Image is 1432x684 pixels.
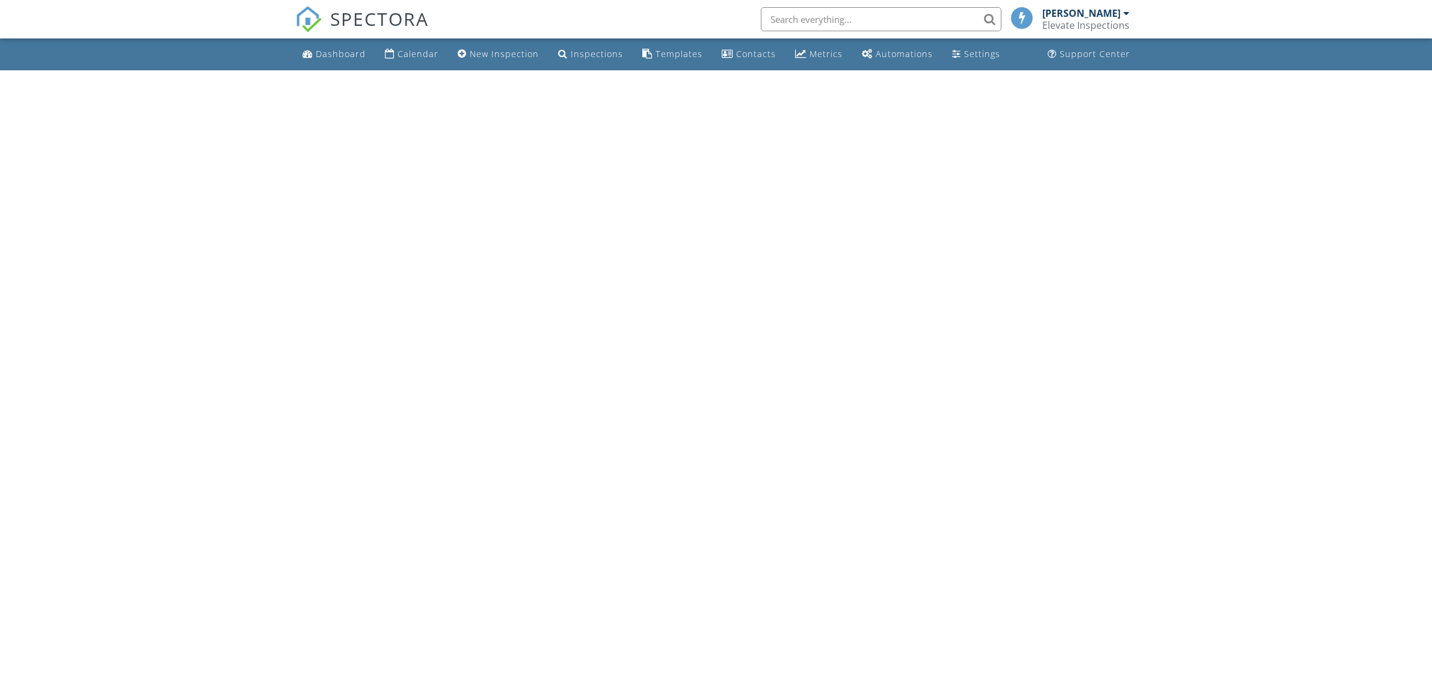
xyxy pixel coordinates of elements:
[656,48,702,60] div: Templates
[470,48,539,60] div: New Inspection
[857,43,938,66] a: Automations (Basic)
[453,43,544,66] a: New Inspection
[1043,43,1135,66] a: Support Center
[1042,7,1120,19] div: [PERSON_NAME]
[810,48,843,60] div: Metrics
[553,43,628,66] a: Inspections
[964,48,1000,60] div: Settings
[947,43,1005,66] a: Settings
[571,48,623,60] div: Inspections
[295,16,429,41] a: SPECTORA
[298,43,370,66] a: Dashboard
[316,48,366,60] div: Dashboard
[790,43,847,66] a: Metrics
[380,43,443,66] a: Calendar
[295,6,322,32] img: The Best Home Inspection Software - Spectora
[1042,19,1129,31] div: Elevate Inspections
[717,43,781,66] a: Contacts
[1060,48,1130,60] div: Support Center
[761,7,1001,31] input: Search everything...
[736,48,776,60] div: Contacts
[398,48,438,60] div: Calendar
[330,6,429,31] span: SPECTORA
[638,43,707,66] a: Templates
[876,48,933,60] div: Automations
